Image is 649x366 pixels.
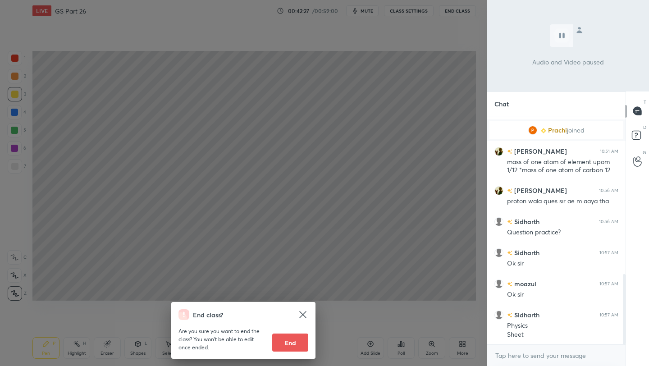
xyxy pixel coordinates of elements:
p: G [643,149,646,156]
h6: [PERSON_NAME] [512,186,567,195]
img: default.png [494,279,503,288]
div: proton wala ques sir ae m aaya tha [507,197,618,206]
div: 10:57 AM [599,281,618,286]
img: ca20ecd460fd4094bafab37b80f4ec68.jpg [494,146,503,156]
div: Question practice? [507,228,618,237]
div: Ok sir [507,290,618,299]
p: D [643,124,646,131]
h4: End class? [193,310,223,320]
div: grid [487,116,626,345]
img: 3 [528,126,537,135]
img: default.png [494,310,503,319]
p: Chat [487,92,516,116]
div: 10:57 AM [599,312,618,317]
h6: [PERSON_NAME] [512,146,567,156]
img: no-rating-badge.077c3623.svg [507,282,512,287]
img: default.png [494,248,503,257]
h6: Sidharth [512,310,539,320]
img: ca20ecd460fd4094bafab37b80f4ec68.jpg [494,186,503,195]
div: Ok sir [507,259,618,268]
img: no-rating-badge.077c3623.svg [507,251,512,256]
div: 10:57 AM [599,250,618,255]
p: Are you sure you want to end the class? You won’t be able to edit once ended. [178,327,265,352]
div: mass of one atom of element upom 1/12 *mass of one atom of carbon 12 [507,158,618,175]
img: Learner_Badge_beginner_1_8b307cf2a0.svg [541,128,546,133]
div: 10:56 AM [599,188,618,193]
img: no-rating-badge.077c3623.svg [507,220,512,224]
p: T [644,99,646,105]
img: no-rating-badge.077c3623.svg [507,188,512,193]
div: Sheet [507,330,618,339]
p: Audio and Video paused [532,57,604,67]
div: 10:51 AM [600,148,618,154]
span: Prachi [548,127,567,134]
img: no-rating-badge.077c3623.svg [507,149,512,154]
h6: moazul [512,279,536,288]
img: default.png [494,217,503,226]
div: Physics [507,321,618,330]
img: no-rating-badge.077c3623.svg [507,313,512,318]
h6: Sidharth [512,217,539,226]
span: joined [567,127,585,134]
h6: Sidharth [512,248,539,257]
div: 10:56 AM [599,219,618,224]
button: End [272,334,308,352]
